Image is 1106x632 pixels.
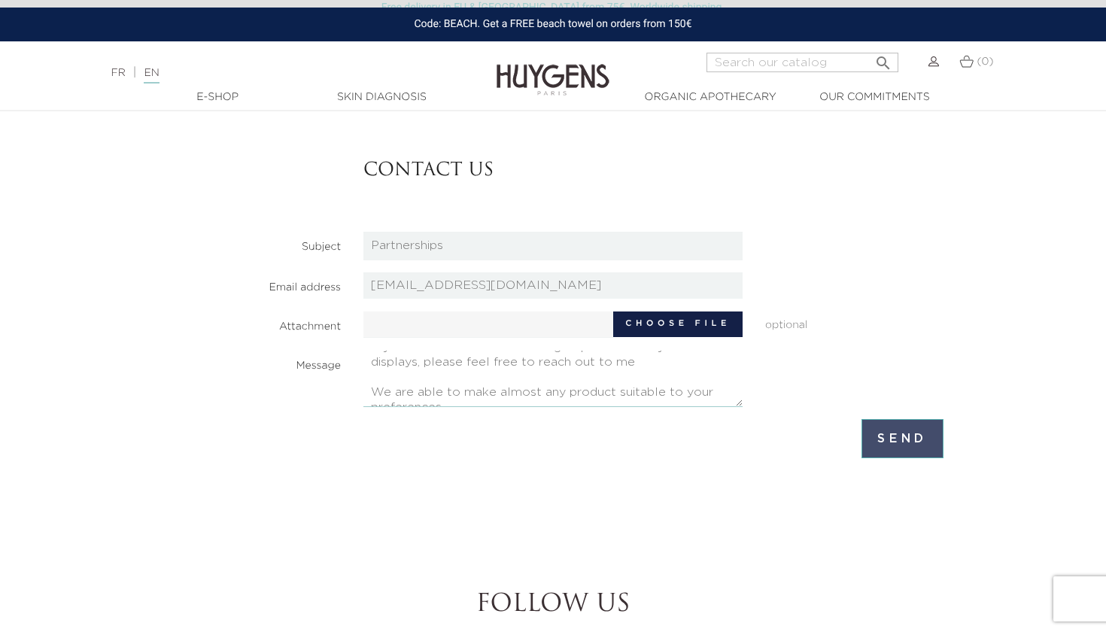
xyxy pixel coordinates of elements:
button:  [870,48,897,68]
h3: Contact us [363,160,943,182]
span: optional [754,311,955,333]
img: Huygens [497,40,609,98]
input: Send [861,419,943,458]
a: EN [144,68,159,84]
label: Subject [151,232,352,255]
a: Our commitments [799,90,950,105]
h2: Follow us [135,591,971,619]
input: your@email.com [363,272,743,299]
input: Search [706,53,898,72]
a: Skin Diagnosis [306,90,457,105]
a: FR [111,68,125,78]
a: E-Shop [142,90,293,105]
label: Email address [151,272,352,296]
label: Message [151,351,352,374]
div: | [103,64,449,82]
i:  [874,50,892,68]
label: Attachment [151,311,352,335]
a: Organic Apothecary [635,90,785,105]
span: (0) [977,56,993,67]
